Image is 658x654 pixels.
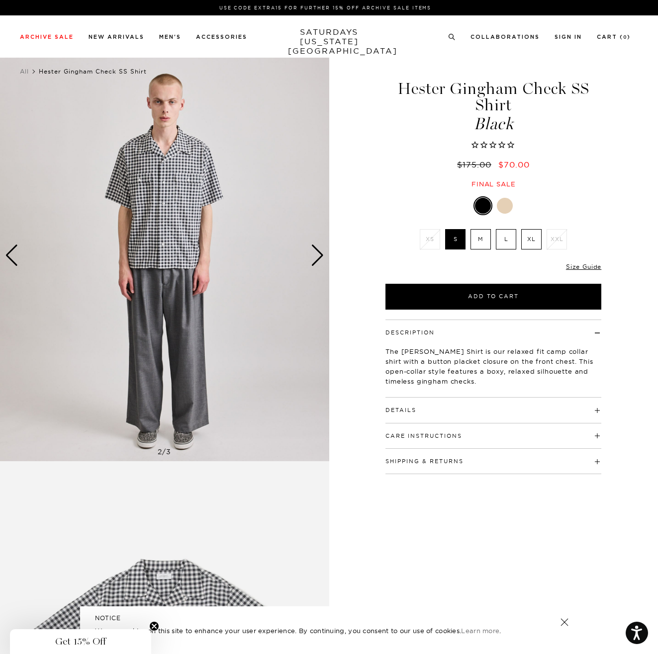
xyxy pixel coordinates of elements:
a: All [20,68,29,75]
button: Details [385,408,416,413]
a: Learn more [461,627,499,635]
h5: NOTICE [95,614,564,623]
small: 0 [623,35,627,40]
div: Next slide [311,245,324,266]
span: 2 [158,447,162,456]
div: Previous slide [5,245,18,266]
p: We use cookies on this site to enhance your user experience. By continuing, you consent to our us... [95,626,528,636]
a: Size Guide [566,263,601,270]
a: New Arrivals [89,34,144,40]
button: Care Instructions [385,433,462,439]
a: Cart (0) [597,34,631,40]
a: Men's [159,34,181,40]
h1: Hester Gingham Check SS Shirt [384,81,603,132]
a: SATURDAYS[US_STATE][GEOGRAPHIC_DATA] [288,27,370,56]
label: S [445,229,466,249]
button: Description [385,330,435,335]
span: Rated 0.0 out of 5 stars 0 reviews [384,140,603,151]
span: $70.00 [498,160,530,169]
p: Use Code EXTRA15 for Further 15% Off Archive Sale Items [24,4,627,11]
span: Black [384,116,603,132]
label: XL [521,229,542,249]
a: Archive Sale [20,34,74,40]
button: Shipping & Returns [385,459,464,464]
del: $175.00 [457,160,495,169]
p: The [PERSON_NAME] Shirt is our relaxed fit camp collar shirt with a button placket closure on the... [385,346,601,386]
span: Get 15% Off [55,636,106,648]
div: Get 15% OffClose teaser [10,629,151,654]
a: Collaborations [470,34,540,40]
button: Add to Cart [385,284,601,310]
span: 3 [166,447,171,456]
span: Hester Gingham Check SS Shirt [39,68,147,75]
a: Sign In [555,34,582,40]
label: L [496,229,516,249]
a: Accessories [196,34,247,40]
div: Final sale [384,180,603,188]
button: Close teaser [149,621,159,631]
label: M [470,229,491,249]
